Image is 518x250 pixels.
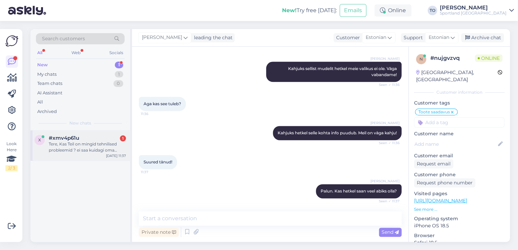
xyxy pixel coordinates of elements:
span: Seen ✓ 11:37 [374,199,400,204]
span: Palun. Kas hetkel saan veel abiks olla? [321,188,397,194]
span: [PERSON_NAME] [142,34,182,41]
span: Kahjuks hetkel selle kohta info puudub. Meil on väga kahju! [278,130,397,135]
div: leading the chat [191,34,233,41]
div: 2 / 3 [5,165,18,171]
div: Archived [37,108,57,115]
p: Customer tags [414,99,504,107]
div: All [37,99,43,106]
div: Web [70,48,82,57]
div: Customer [333,34,360,41]
div: Request phone number [414,178,475,187]
a: [PERSON_NAME]Sportland [GEOGRAPHIC_DATA] [440,5,514,16]
span: Aga kas see tuleb? [144,101,181,106]
p: Browser [414,232,504,239]
div: 0 [113,80,123,87]
b: New! [282,7,297,14]
span: [PERSON_NAME] [370,179,400,184]
div: My chats [37,71,57,78]
div: All [36,48,44,57]
div: Request email [414,159,453,168]
div: [GEOGRAPHIC_DATA], [GEOGRAPHIC_DATA] [416,69,498,83]
span: Suured tänud! [144,159,172,164]
span: x [38,137,41,142]
div: [DATE] 11:37 [106,153,126,158]
div: TO [428,6,437,15]
div: Try free [DATE]: [282,6,337,15]
span: Search customers [42,35,85,42]
button: Emails [340,4,366,17]
span: n [419,56,423,62]
div: Socials [108,48,125,57]
span: Kahjuks sellist mudelit hetkel meie valikus ei ole. Väga vabandame! [288,66,398,77]
div: 1 [115,71,123,78]
div: AI Assistant [37,90,62,96]
span: [PERSON_NAME] [370,56,400,61]
span: Seen ✓ 11:36 [374,140,400,145]
p: Operating system [414,215,504,222]
span: Online [475,54,502,62]
span: #xmv4p61u [49,135,79,141]
span: [PERSON_NAME] [370,120,400,126]
div: Private note [139,228,179,237]
div: Archive chat [461,33,504,42]
div: Customer information [414,89,504,95]
p: Visited pages [414,190,504,197]
div: # nujgvzvq [430,54,475,62]
p: See more ... [414,206,504,212]
div: Look Here [5,141,18,171]
span: Toote saadavus [418,110,450,114]
div: 1 [120,135,126,141]
div: New [37,62,48,68]
img: Askly Logo [5,35,18,47]
a: [URL][DOMAIN_NAME] [414,198,467,204]
div: Online [374,4,411,17]
input: Add a tag [414,117,504,128]
div: [PERSON_NAME] [440,5,506,10]
span: Estonian [429,34,449,41]
span: Send [382,229,399,235]
p: Safari 18.5 [414,239,504,246]
p: Customer name [414,130,504,137]
div: Tere, Kas Teil on mingid tehnilised probleemid ? ei saa kuidagi oma kontole sisselogida. [PERSON_... [49,141,126,153]
div: 1 [115,62,123,68]
p: iPhone OS 18.5 [414,222,504,229]
p: Customer email [414,152,504,159]
div: Support [401,34,423,41]
input: Add name [414,140,497,148]
p: Customer phone [414,171,504,178]
span: 11:37 [141,169,166,175]
span: Seen ✓ 11:36 [374,82,400,87]
span: 11:36 [141,111,166,116]
span: New chats [69,120,91,126]
span: Estonian [366,34,386,41]
div: Team chats [37,80,62,87]
div: Sportland [GEOGRAPHIC_DATA] [440,10,506,16]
